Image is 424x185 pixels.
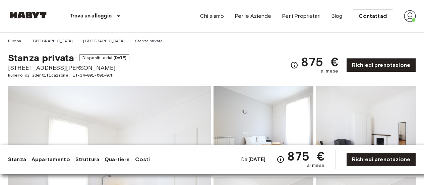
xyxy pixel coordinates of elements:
[79,54,129,61] span: Disponibile dal [DATE]
[290,61,298,69] svg: Verifica i dettagli delle spese nella sezione 'Riassunto dei Costi'. Si prega di notare che gli s...
[70,12,112,20] p: Trova un alloggio
[248,156,265,163] b: [DATE]
[235,12,271,20] a: Per le Aziende
[8,155,26,164] a: Stanza
[32,38,73,44] a: [GEOGRAPHIC_DATA]
[135,155,150,164] a: Costi
[83,38,125,44] a: [GEOGRAPHIC_DATA]
[8,72,129,78] span: Numero di identificazione: IT-14-091-001-07H
[346,58,416,72] a: Richiedi prenotazione
[32,155,70,164] a: Appartamento
[8,52,74,63] span: Stanza privata
[307,162,324,169] span: al mese
[331,12,343,20] a: Blog
[200,12,224,20] a: Chi siamo
[282,12,320,20] a: Per i Proprietari
[301,56,338,68] span: 875 €
[277,155,285,164] svg: Verifica i dettagli delle spese nella sezione 'Riassunto dei Costi'. Si prega di notare che gli s...
[105,155,130,164] a: Quartiere
[321,68,338,75] span: al mese
[214,86,313,174] img: Picture of unit IT-14-091-001-07H
[8,12,48,18] img: Habyt
[241,156,265,163] span: Da:
[135,38,163,44] a: Stanza privata
[353,9,393,23] a: Contattaci
[8,63,129,72] span: [STREET_ADDRESS][PERSON_NAME]
[75,155,99,164] a: Struttura
[287,150,324,162] span: 875 €
[8,38,21,44] a: Europa
[316,86,416,174] img: Picture of unit IT-14-091-001-07H
[346,152,416,167] a: Richiedi prenotazione
[404,10,416,22] img: avatar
